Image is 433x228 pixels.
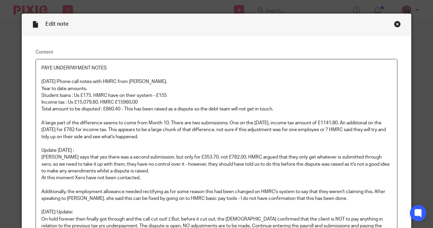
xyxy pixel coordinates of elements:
span: Edit note [45,21,68,27]
p: PAYE UNDERPAYMENT NOTES [41,65,392,71]
p: Student loans : Us £175. HMRC have on their system - £155 [41,92,392,99]
p: [PERSON_NAME] says that yes there was a second submission, but only for £353.70, not £782.00. HMR... [41,154,392,174]
p: A large part of the difference seems to come from Month 10. There are two submissions. One on the... [41,120,392,140]
p: Income tax : Us £15,079.60. HMRC £15960.00 [41,99,392,106]
p: Additionally, the employment allowance needed rectifying as for some reason this had been changed... [41,188,392,202]
p: Year to date amounts. [41,85,392,92]
label: Content [36,49,397,56]
p: At this moment Xero have not been contacted. [41,174,392,181]
div: Close this dialog window [394,21,401,27]
p: [DATE] Update: [41,209,392,215]
p: [DATE] Phone call notes with HMRC from [PERSON_NAME]. [41,78,392,85]
p: Update [DATE] : [41,147,392,154]
p: Total amount to be disputed : £860.40 - This has been raised as a dispute so the debt team will n... [41,106,392,112]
